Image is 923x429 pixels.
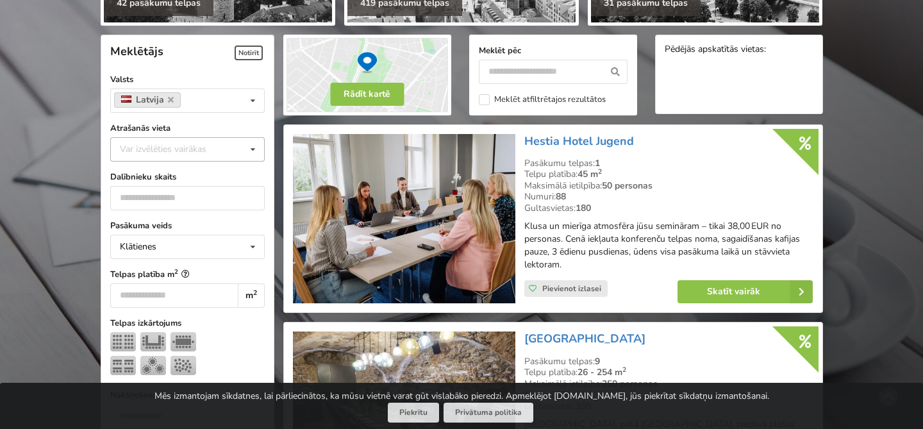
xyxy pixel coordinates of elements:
[110,268,265,281] label: Telpas platība m
[598,167,602,176] sup: 2
[110,122,265,135] label: Atrašanās vieta
[678,280,813,303] a: Skatīt vairāk
[524,158,813,169] div: Pasākumu telpas:
[170,332,196,351] img: Sapulce
[330,83,404,106] button: Rādīt kartē
[110,332,136,351] img: Teātris
[235,46,263,60] span: Notīrīt
[110,317,265,330] label: Telpas izkārtojums
[665,44,813,56] div: Pēdējās apskatītās vietas:
[293,134,515,304] img: Viesnīca | Rīga | Hestia Hotel Jugend
[524,133,634,149] a: Hestia Hotel Jugend
[524,220,813,271] p: Klusa un mierīga atmosfēra jūsu semināram – tikai 38,00 EUR no personas. Cenā iekļauta konferenču...
[524,378,813,390] div: Maksimālā ietilpība:
[110,44,163,59] span: Meklētājs
[140,356,166,375] img: Bankets
[140,332,166,351] img: U-Veids
[602,378,658,390] strong: 250 personas
[576,202,591,214] strong: 180
[524,203,813,214] div: Gultasvietas:
[595,157,600,169] strong: 1
[556,190,566,203] strong: 88
[388,403,439,423] button: Piekrītu
[117,142,235,156] div: Var izvēlēties vairākas
[110,219,265,232] label: Pasākuma veids
[444,403,533,423] a: Privātuma politika
[110,73,265,86] label: Valsts
[524,191,813,203] div: Numuri:
[622,365,626,374] sup: 2
[524,356,813,367] div: Pasākumu telpas:
[253,288,257,298] sup: 2
[174,267,178,276] sup: 2
[479,44,628,57] label: Meklēt pēc
[602,180,653,192] strong: 50 personas
[578,168,602,180] strong: 45 m
[114,92,181,108] a: Latvija
[524,367,813,378] div: Telpu platība:
[524,180,813,192] div: Maksimālā ietilpība:
[595,355,600,367] strong: 9
[524,169,813,180] div: Telpu platība:
[283,35,451,115] img: Rādīt kartē
[120,242,156,251] div: Klātienes
[542,283,601,294] span: Pievienot izlasei
[524,331,645,346] a: [GEOGRAPHIC_DATA]
[170,356,196,375] img: Pieņemšana
[238,283,264,308] div: m
[578,366,626,378] strong: 26 - 254 m
[479,94,606,105] label: Meklēt atfiltrētajos rezultātos
[110,356,136,375] img: Klase
[110,171,265,183] label: Dalībnieku skaits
